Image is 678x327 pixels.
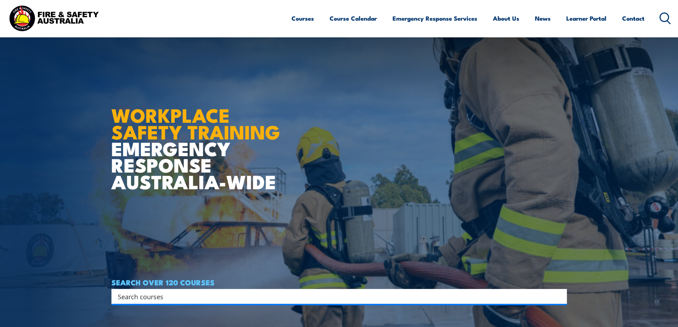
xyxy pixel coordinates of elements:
strong: WORKPLACE SAFETY TRAINING [111,100,280,146]
a: Contact [622,9,645,28]
a: Learner Portal [566,9,606,28]
a: News [535,9,551,28]
h4: SEARCH OVER 120 COURSES [111,278,567,286]
button: Search magnifier button [555,291,564,301]
a: Emergency Response Services [393,9,477,28]
a: Course Calendar [330,9,377,28]
input: Search input [118,291,551,302]
a: About Us [493,9,519,28]
form: Search form [119,291,553,301]
h1: EMERGENCY RESPONSE AUSTRALIA-WIDE [111,89,285,190]
a: Courses [291,9,314,28]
